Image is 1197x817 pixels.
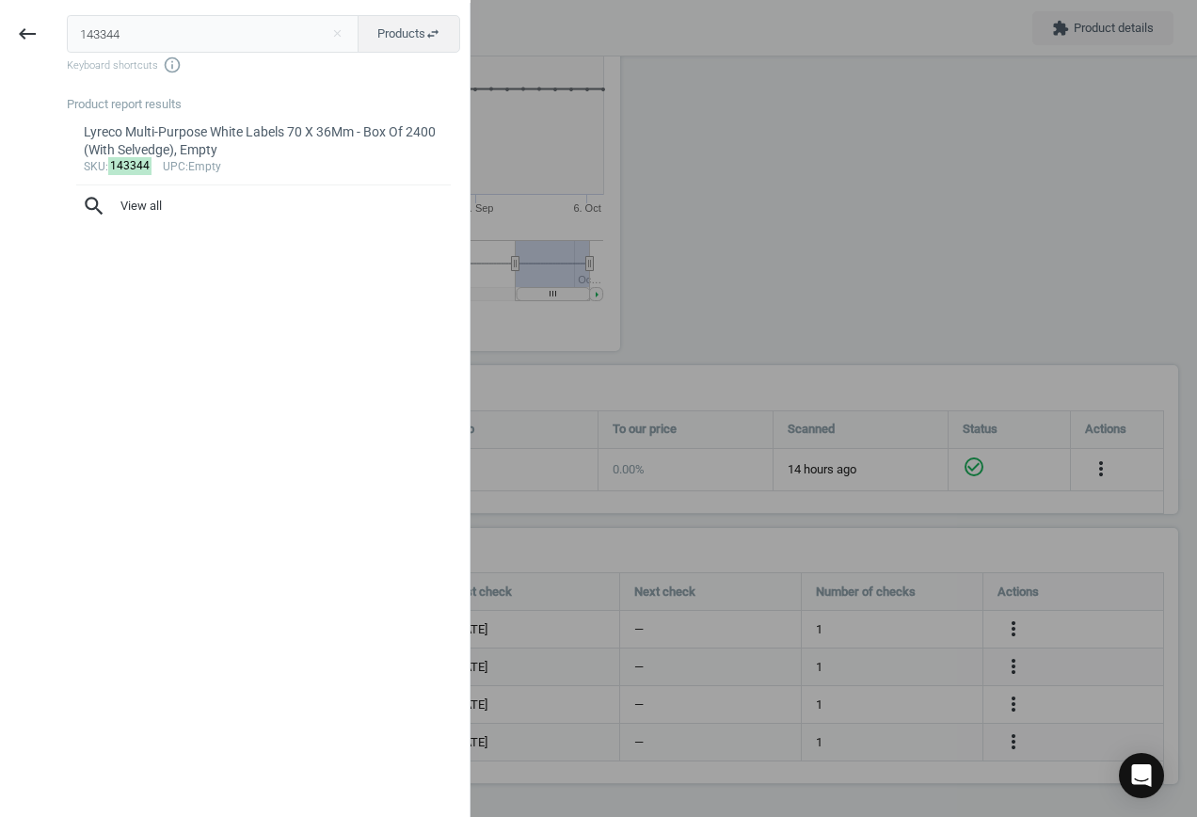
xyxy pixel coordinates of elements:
[6,12,49,56] button: keyboard_backspace
[377,25,440,42] span: Products
[67,185,460,227] button: searchView all
[82,194,106,218] i: search
[16,23,39,45] i: keyboard_backspace
[82,194,445,218] span: View all
[425,26,440,41] i: swap_horiz
[84,160,444,175] div: : :Empty
[1119,753,1164,798] div: Open Intercom Messenger
[323,25,351,42] button: Close
[67,56,460,74] span: Keyboard shortcuts
[108,157,152,175] mark: 143344
[67,15,359,53] input: Enter the SKU or product name
[358,15,460,53] button: Productsswap_horiz
[163,160,185,173] span: upc
[67,96,470,113] div: Product report results
[163,56,182,74] i: info_outline
[84,123,444,160] div: Lyreco Multi-Purpose White Labels 70 X 36Mm - Box Of 2400 (With Selvedge), Empty
[84,160,105,173] span: sku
